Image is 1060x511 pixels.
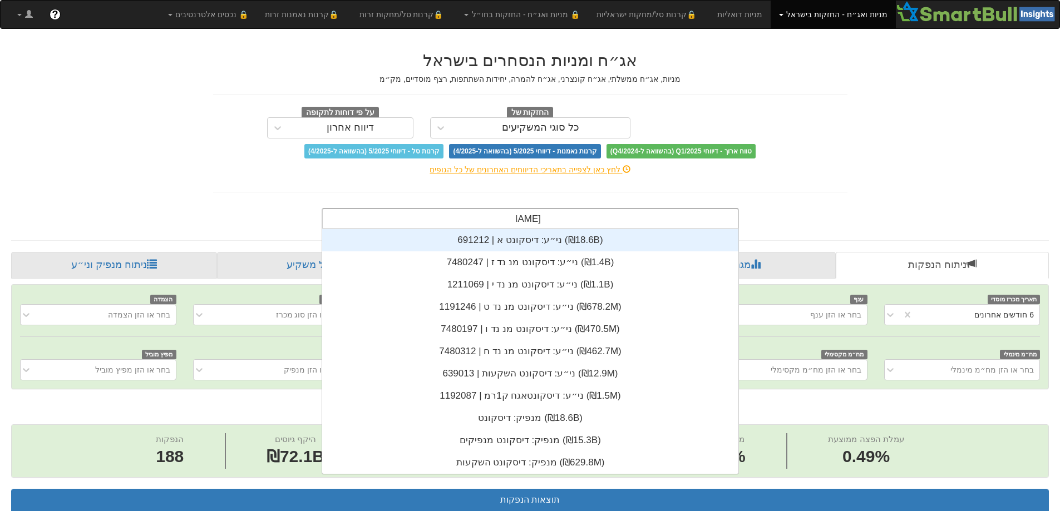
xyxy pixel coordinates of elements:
[322,296,738,318] div: ני״ע: ‏דיסקונט מנ נד ט | 1191246 ‎(₪678.2M)‎
[322,452,738,474] div: מנפיק: ‏דיסקונט השקעות ‎(₪629.8M)‎
[319,295,349,304] span: סוג מכרז
[351,1,456,28] a: 🔒קרנות סל/מחקות זרות
[322,274,738,296] div: ני״ע: ‏דיסקונט מנ נד י | 1211069 ‎(₪1.1B)‎
[284,364,343,375] div: בחר או הזן מנפיק
[1000,350,1040,359] span: מח״מ מינמלי
[607,144,756,158] span: טווח ארוך - דיווחי Q1/2025 (בהשוואה ל-Q4/2024)
[771,364,861,375] div: בחר או הזן מח״מ מקסימלי
[322,385,738,407] div: ני״ע: ‏דיסקונטאגח ק1רמ | 1192087 ‎(₪1.5M)‎
[507,107,554,119] span: החזקות של
[205,164,856,175] div: לחץ כאן לצפייה בתאריכי הדיווחים האחרונים של כל הגופים
[322,429,738,452] div: מנפיק: ‏דיסקונט מנפיקים ‎(₪15.3B)‎
[304,144,443,158] span: קרנות סל - דיווחי 5/2025 (בהשוואה ל-4/2025)
[322,251,738,274] div: ני״ע: ‏דיסקונט מנ נד ז | 7480247 ‎(₪1.4B)‎
[213,51,847,70] h2: אג״ח ומניות הנסחרים בישראל
[974,309,1034,320] div: 6 חודשים אחרונים
[836,252,1049,279] a: ניתוח הנפקות
[95,364,170,375] div: בחר או הזן מפיץ מוביל
[257,1,351,28] a: 🔒קרנות נאמנות זרות
[52,9,58,20] span: ?
[828,445,904,469] span: 0.49%
[156,434,184,444] span: הנפקות
[327,122,374,133] div: דיווח אחרון
[950,364,1034,375] div: בחר או הזן מח״מ מינמלי
[41,1,69,28] a: ?
[20,495,1040,505] h3: תוצאות הנפקות
[850,295,867,304] span: ענף
[896,1,1059,23] img: Smartbull
[988,295,1040,304] span: תאריך מכרז מוסדי
[267,447,324,465] span: ₪72.1B
[160,1,257,28] a: 🔒 נכסים אלטרנטיבים
[322,340,738,363] div: ני״ע: ‏דיסקונט מנ נד ח | 7480312 ‎(₪462.7M)‎
[275,434,316,444] span: היקף גיוסים
[150,295,176,304] span: הצמדה
[588,1,708,28] a: 🔒קרנות סל/מחקות ישראליות
[302,107,379,119] span: על פי דוחות לתקופה
[322,407,738,429] div: מנפיק: ‏דיסקונט ‎(₪18.6B)‎
[276,309,343,320] div: בחר או הזן סוג מכרז
[821,350,867,359] span: מח״מ מקסימלי
[142,350,176,359] span: מפיץ מוביל
[456,1,588,28] a: 🔒 מניות ואג״ח - החזקות בחו״ל
[709,1,771,28] a: מניות דואליות
[108,309,170,320] div: בחר או הזן הצמדה
[213,75,847,83] h5: מניות, אג״ח ממשלתי, אג״ח קונצרני, אג״ח להמרה, יחידות השתתפות, רצף מוסדיים, מק״מ
[11,252,217,279] a: ניתוח מנפיק וני״ע
[11,400,1049,419] h2: ניתוח הנפקות - 6 חודשים אחרונים
[322,229,738,474] div: grid
[156,445,184,469] span: 188
[322,318,738,340] div: ני״ע: ‏דיסקונט מנ נד ו | 7480197 ‎(₪470.5M)‎
[502,122,579,133] div: כל סוגי המשקיעים
[322,363,738,385] div: ני״ע: ‏דיסקונט השקעות | 639013 ‎(₪12.9M)‎
[217,252,426,279] a: פרופיל משקיע
[322,229,738,251] div: ני״ע: ‏דיסקונט א | 691212 ‎(₪18.6B)‎
[828,434,904,444] span: עמלת הפצה ממוצעת
[810,309,861,320] div: בחר או הזן ענף
[771,1,896,28] a: מניות ואג״ח - החזקות בישראל
[449,144,600,158] span: קרנות נאמנות - דיווחי 5/2025 (בהשוואה ל-4/2025)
